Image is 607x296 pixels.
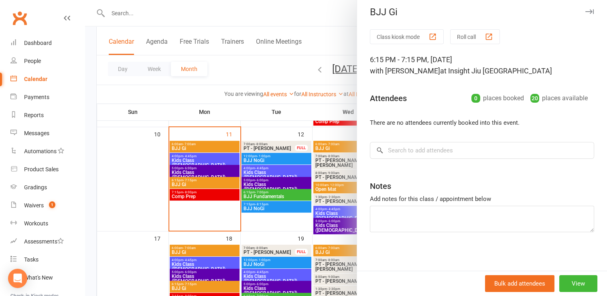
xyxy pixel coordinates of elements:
[10,251,85,269] a: Tasks
[8,269,27,288] div: Open Intercom Messenger
[24,274,53,281] div: What's New
[24,184,47,191] div: Gradings
[24,256,39,263] div: Tasks
[485,275,554,292] button: Bulk add attendees
[24,238,64,245] div: Assessments
[10,34,85,52] a: Dashboard
[49,201,55,208] span: 1
[10,178,85,197] a: Gradings
[10,269,85,287] a: What's New
[24,112,44,118] div: Reports
[370,54,594,77] div: 6:15 PM - 7:15 PM, [DATE]
[10,215,85,233] a: Workouts
[10,8,30,28] a: Clubworx
[24,202,44,209] div: Waivers
[10,160,85,178] a: Product Sales
[24,94,49,100] div: Payments
[10,88,85,106] a: Payments
[471,94,480,103] div: 0
[370,194,594,204] div: Add notes for this class / appointment below
[370,180,391,192] div: Notes
[24,148,57,154] div: Automations
[530,93,588,104] div: places available
[440,67,552,75] span: at Insight Jiu [GEOGRAPHIC_DATA]
[24,58,41,64] div: People
[10,52,85,70] a: People
[10,70,85,88] a: Calendar
[357,6,607,18] div: BJJ Gi
[10,197,85,215] a: Waivers 1
[370,118,594,128] li: There are no attendees currently booked into this event.
[370,67,440,75] span: with [PERSON_NAME]
[10,124,85,142] a: Messages
[471,93,524,104] div: places booked
[370,142,594,159] input: Search to add attendees
[370,93,407,104] div: Attendees
[24,76,47,82] div: Calendar
[450,29,500,44] button: Roll call
[10,106,85,124] a: Reports
[10,142,85,160] a: Automations
[10,233,85,251] a: Assessments
[24,220,48,227] div: Workouts
[530,94,539,103] div: 20
[24,40,52,46] div: Dashboard
[24,130,49,136] div: Messages
[370,29,444,44] button: Class kiosk mode
[24,166,59,172] div: Product Sales
[559,275,597,292] button: View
